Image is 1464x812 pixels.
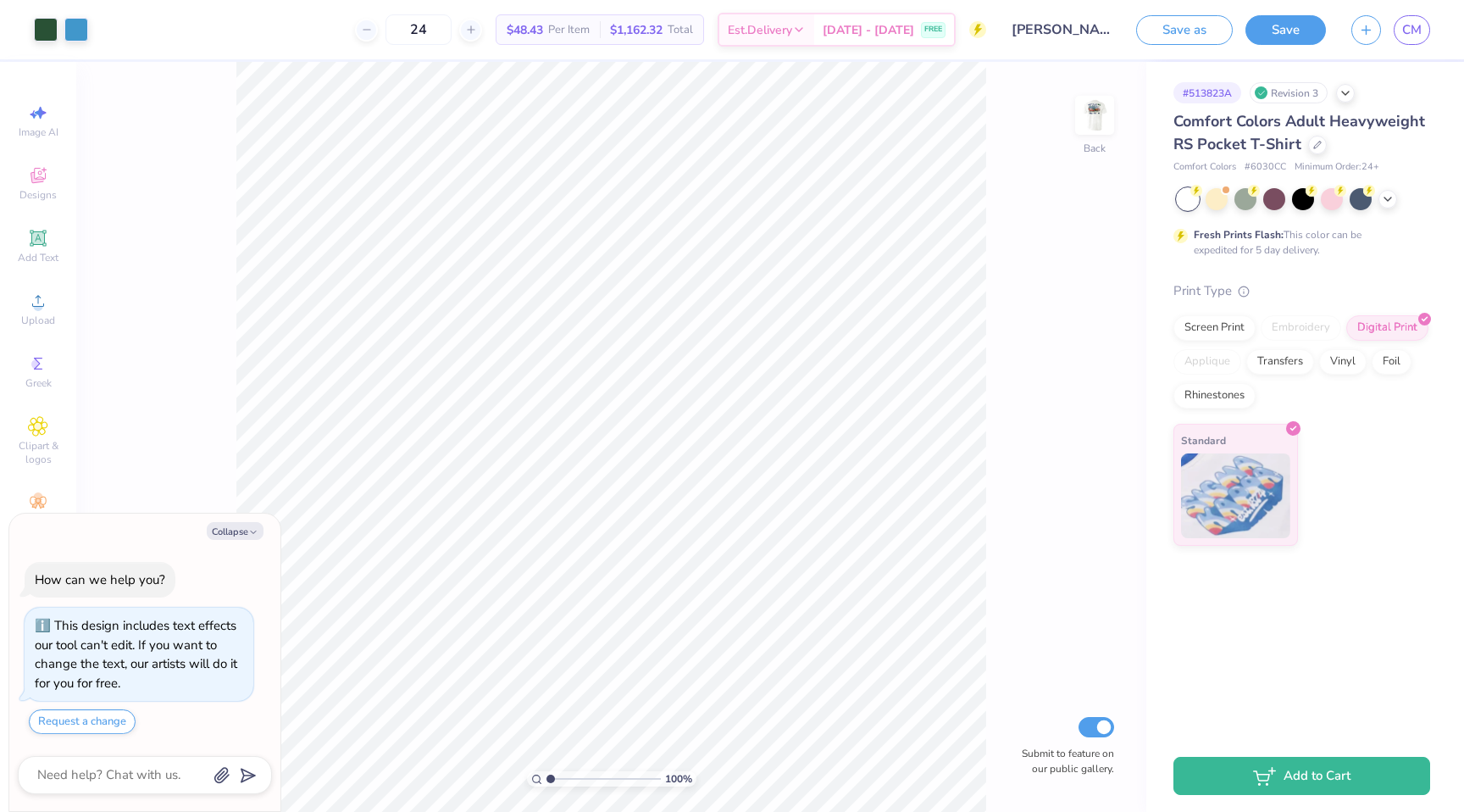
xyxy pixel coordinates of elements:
span: Comfort Colors [1173,160,1236,175]
div: Digital Print [1346,315,1428,341]
input: – – [385,14,452,45]
span: $1,162.32 [610,21,663,39]
span: Total [668,21,693,39]
span: Image AI [19,125,58,139]
button: Save as [1136,15,1233,45]
span: 100 % [665,771,692,787]
span: Upload [21,314,55,327]
span: [DATE] - [DATE] [823,21,914,39]
img: Back [1078,98,1112,132]
span: FREE [924,24,942,36]
div: Print Type [1173,281,1430,301]
div: Transfers [1246,349,1314,375]
span: Add Text [18,251,58,264]
div: Embroidery [1261,315,1341,341]
input: Untitled Design [999,13,1123,47]
span: Standard [1181,431,1226,449]
button: Save [1245,15,1326,45]
button: Collapse [207,522,263,540]
div: # 513823A [1173,82,1241,103]
div: Revision 3 [1250,82,1328,103]
span: Minimum Order: 24 + [1295,160,1379,175]
a: CM [1394,15,1430,45]
div: Vinyl [1319,349,1367,375]
div: This color can be expedited for 5 day delivery. [1194,227,1402,258]
div: Foil [1372,349,1411,375]
span: Clipart & logos [8,439,68,466]
div: Applique [1173,349,1241,375]
button: Add to Cart [1173,757,1430,795]
span: Per Item [548,21,590,39]
span: CM [1402,20,1422,40]
label: Submit to feature on our public gallery. [1012,746,1114,776]
span: Comfort Colors Adult Heavyweight RS Pocket T-Shirt [1173,111,1425,154]
div: Back [1084,141,1106,156]
button: Request a change [29,709,136,734]
strong: Fresh Prints Flash: [1194,228,1284,242]
div: This design includes text effects our tool can't edit. If you want to change the text, our artist... [35,617,237,692]
span: Est. Delivery [728,21,792,39]
div: Screen Print [1173,315,1256,341]
span: Designs [19,188,57,202]
span: $48.43 [507,21,543,39]
div: Rhinestones [1173,383,1256,409]
span: Greek [25,376,52,390]
img: Standard [1181,453,1290,538]
span: # 6030CC [1245,160,1286,175]
div: How can we help you? [35,571,165,588]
